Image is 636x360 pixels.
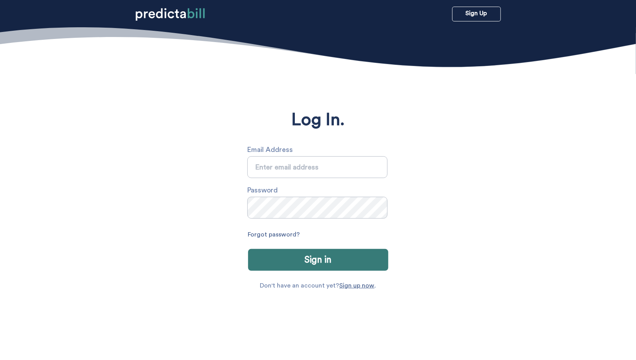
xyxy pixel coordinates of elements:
p: Log In. [291,110,345,130]
input: Email Address [247,156,388,178]
a: Sign Up [452,7,501,21]
p: Don't have an account yet? . [260,282,376,289]
button: Sign in [248,249,388,271]
a: Sign up now [340,282,375,289]
a: Forgot password? [248,228,300,241]
label: Email Address [247,143,392,156]
label: Password [247,184,392,197]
